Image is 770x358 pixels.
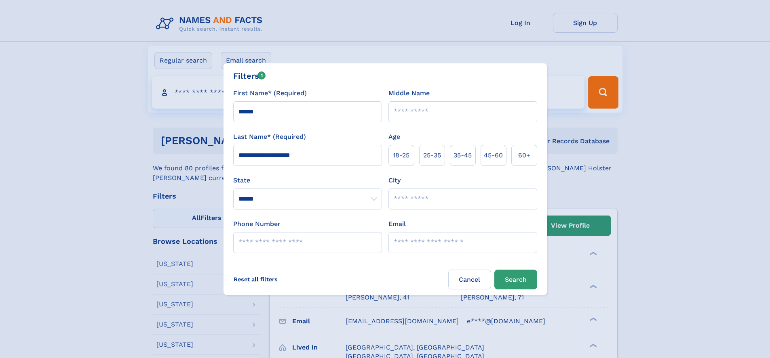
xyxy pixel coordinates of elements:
label: Reset all filters [228,270,283,289]
label: Email [388,219,406,229]
span: 60+ [518,151,530,160]
label: Last Name* (Required) [233,132,306,142]
span: 18‑25 [393,151,409,160]
span: 45‑60 [484,151,503,160]
span: 35‑45 [454,151,472,160]
label: State [233,176,382,185]
span: 25‑35 [423,151,441,160]
label: Phone Number [233,219,281,229]
div: Filters [233,70,266,82]
label: Age [388,132,400,142]
label: First Name* (Required) [233,88,307,98]
label: City [388,176,401,185]
label: Middle Name [388,88,430,98]
label: Cancel [448,270,491,289]
button: Search [494,270,537,289]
